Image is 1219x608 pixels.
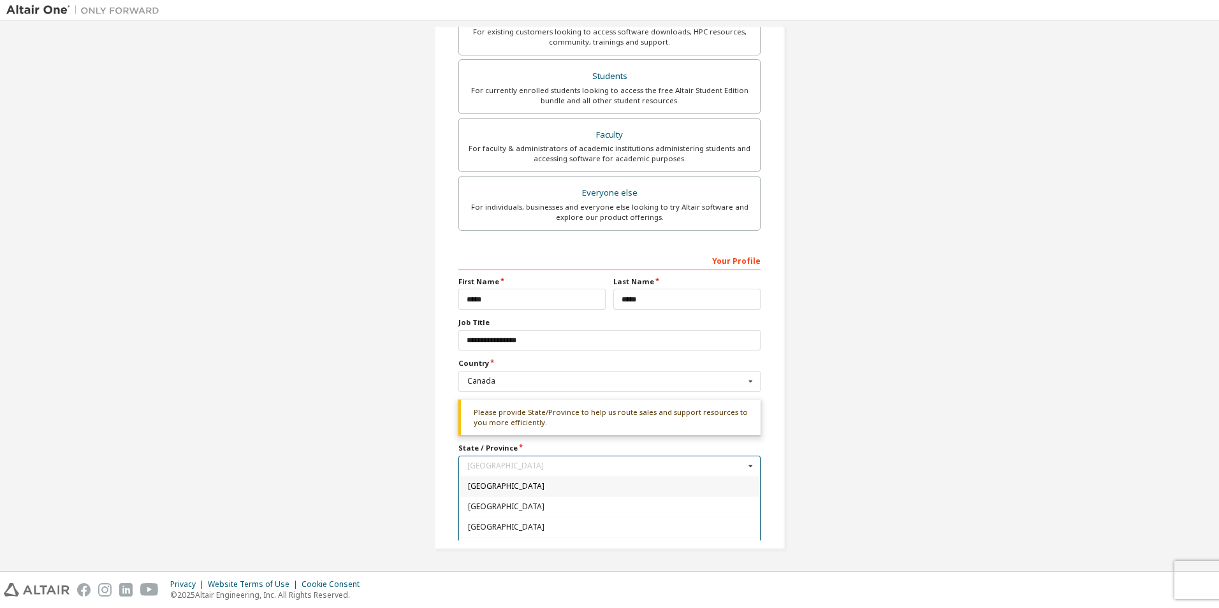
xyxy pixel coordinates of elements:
span: [GEOGRAPHIC_DATA] [468,523,752,531]
div: Privacy [170,579,208,590]
div: Students [467,68,752,85]
div: Website Terms of Use [208,579,302,590]
div: For individuals, businesses and everyone else looking to try Altair software and explore our prod... [467,202,752,222]
div: Everyone else [467,184,752,202]
div: Faculty [467,126,752,144]
img: altair_logo.svg [4,583,69,597]
img: Altair One [6,4,166,17]
label: First Name [458,277,606,287]
div: For existing customers looking to access software downloads, HPC resources, community, trainings ... [467,27,752,47]
label: Job Title [458,317,761,328]
div: Your Profile [458,250,761,270]
div: Cookie Consent [302,579,367,590]
img: youtube.svg [140,583,159,597]
div: Canada [467,377,745,385]
img: linkedin.svg [119,583,133,597]
div: Please provide State/Province to help us route sales and support resources to you more efficiently. [458,400,761,436]
img: instagram.svg [98,583,112,597]
label: State / Province [458,443,761,453]
div: For currently enrolled students looking to access the free Altair Student Edition bundle and all ... [467,85,752,106]
img: facebook.svg [77,583,91,597]
label: Country [458,358,761,368]
p: © 2025 Altair Engineering, Inc. All Rights Reserved. [170,590,367,600]
span: [GEOGRAPHIC_DATA] [468,482,752,490]
span: [GEOGRAPHIC_DATA] [468,503,752,510]
div: For faculty & administrators of academic institutions administering students and accessing softwa... [467,143,752,164]
label: Last Name [613,277,761,287]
